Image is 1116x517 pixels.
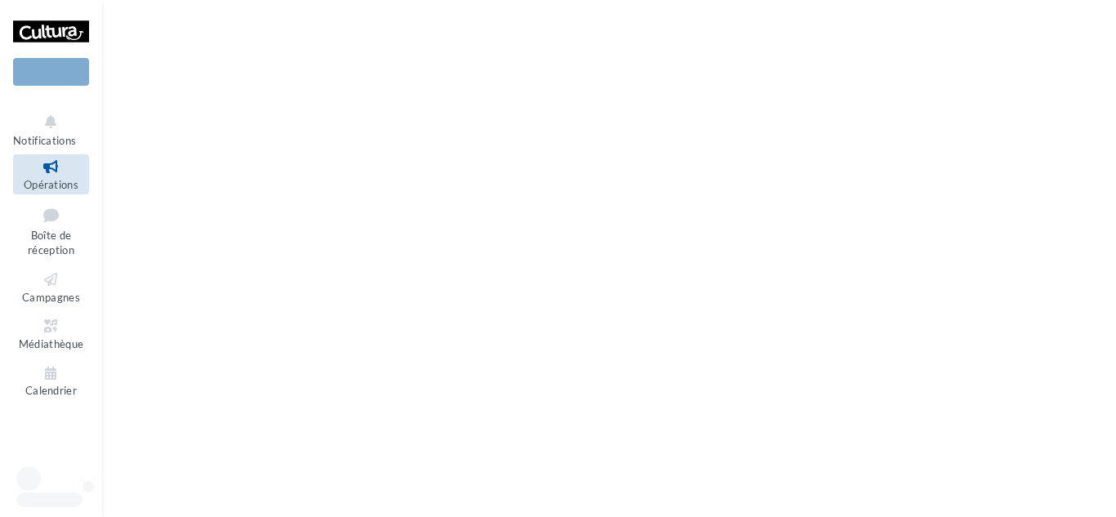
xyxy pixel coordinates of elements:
span: Notifications [13,134,76,147]
span: Campagnes [22,291,80,304]
a: Calendrier [13,361,89,401]
span: Boîte de réception [28,229,74,257]
a: Campagnes [13,267,89,307]
span: Calendrier [25,385,77,398]
a: Médiathèque [13,314,89,354]
span: Opérations [24,178,78,191]
div: Nouvelle campagne [13,58,89,86]
a: Opérations [13,154,89,194]
a: Boîte de réception [13,201,89,261]
span: Médiathèque [19,337,84,350]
